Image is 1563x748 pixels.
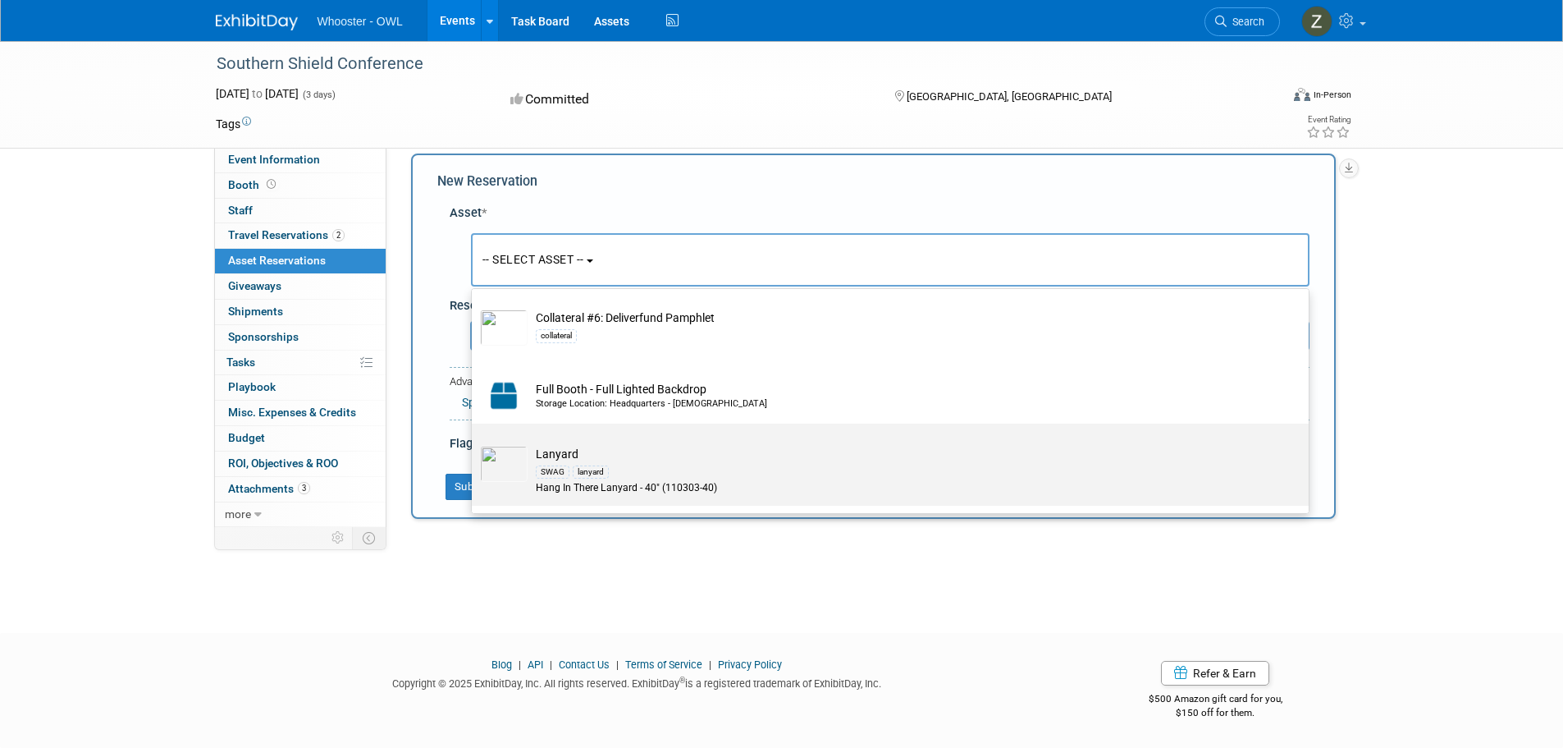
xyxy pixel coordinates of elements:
[718,659,782,671] a: Privacy Policy
[546,659,556,671] span: |
[480,378,528,414] img: Capital-Asset-Icon-2.png
[215,401,386,425] a: Misc. Expenses & Credits
[225,507,251,521] span: more
[228,457,338,470] span: ROI, Objectives & ROO
[228,330,299,343] span: Sponsorships
[228,305,283,318] span: Shipments
[228,254,326,267] span: Asset Reservations
[705,659,715,671] span: |
[318,15,403,28] span: Whooster - OWL
[1301,6,1332,37] img: Zae Arroyo-May
[1083,706,1348,720] div: $150 off for them.
[228,431,265,444] span: Budget
[528,378,1276,414] td: Full Booth - Full Lighted Backdrop
[215,199,386,223] a: Staff
[536,481,1276,495] div: Hang In There Lanyard - 40" (110303-40)
[215,375,386,400] a: Playbook
[471,233,1309,287] button: -- SELECT ASSET --
[249,87,265,100] span: to
[211,49,1255,79] div: Southern Shield Conference
[1183,85,1352,110] div: Event Format
[215,223,386,248] a: Travel Reservations2
[216,14,298,30] img: ExhibitDay
[491,659,512,671] a: Blog
[215,502,386,527] a: more
[1313,89,1351,101] div: In-Person
[332,229,345,241] span: 2
[216,116,251,132] td: Tags
[482,253,584,266] span: -- SELECT ASSET --
[450,297,1309,314] div: Reservation Notes
[228,204,253,217] span: Staff
[228,406,356,419] span: Misc. Expenses & Credits
[437,173,537,189] span: New Reservation
[907,90,1112,103] span: [GEOGRAPHIC_DATA], [GEOGRAPHIC_DATA]
[612,659,623,671] span: |
[536,397,1276,411] div: Storage Location: Headquarters - [DEMOGRAPHIC_DATA]
[215,351,386,375] a: Tasks
[228,279,281,292] span: Giveaways
[536,329,577,342] div: collateral
[215,173,386,198] a: Booth
[625,659,702,671] a: Terms of Service
[559,659,610,671] a: Contact Us
[528,659,543,671] a: API
[215,300,386,324] a: Shipments
[352,527,386,548] td: Toggle Event Tabs
[1083,681,1348,719] div: $500 Amazon gift card for you,
[1306,116,1350,124] div: Event Rating
[1227,16,1264,28] span: Search
[536,466,569,479] div: SWAG
[505,85,868,114] div: Committed
[301,89,336,100] span: (3 days)
[450,436,476,451] span: Flag:
[216,87,299,100] span: [DATE] [DATE]
[228,380,276,393] span: Playbook
[1161,661,1269,686] a: Refer & Earn
[462,396,643,409] a: Specify Shipping Logistics Category
[215,274,386,299] a: Giveaways
[514,659,525,671] span: |
[1204,7,1280,36] a: Search
[215,477,386,502] a: Attachments3
[216,672,1059,691] div: Copyright © 2025 ExhibitDay, Inc. All rights reserved. ExhibitDay is a registered trademark of Ex...
[228,153,320,166] span: Event Information
[226,356,255,369] span: Tasks
[228,482,310,495] span: Attachments
[215,452,386,476] a: ROI, Objectives & ROO
[215,249,386,273] a: Asset Reservations
[450,204,1309,222] div: Asset
[528,310,1276,346] td: Collateral #6: Deliverfund Pamphlet
[450,374,1309,390] div: Advanced Options
[215,325,386,350] a: Sponsorships
[228,178,279,191] span: Booth
[263,178,279,190] span: Booth not reserved yet
[228,228,345,241] span: Travel Reservations
[298,482,310,494] span: 3
[215,148,386,172] a: Event Information
[528,446,1276,496] td: Lanyard
[573,466,609,479] div: lanyard
[446,474,500,500] button: Submit
[324,527,353,548] td: Personalize Event Tab Strip
[1294,88,1310,101] img: Format-Inperson.png
[679,676,685,685] sup: ®
[215,426,386,451] a: Budget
